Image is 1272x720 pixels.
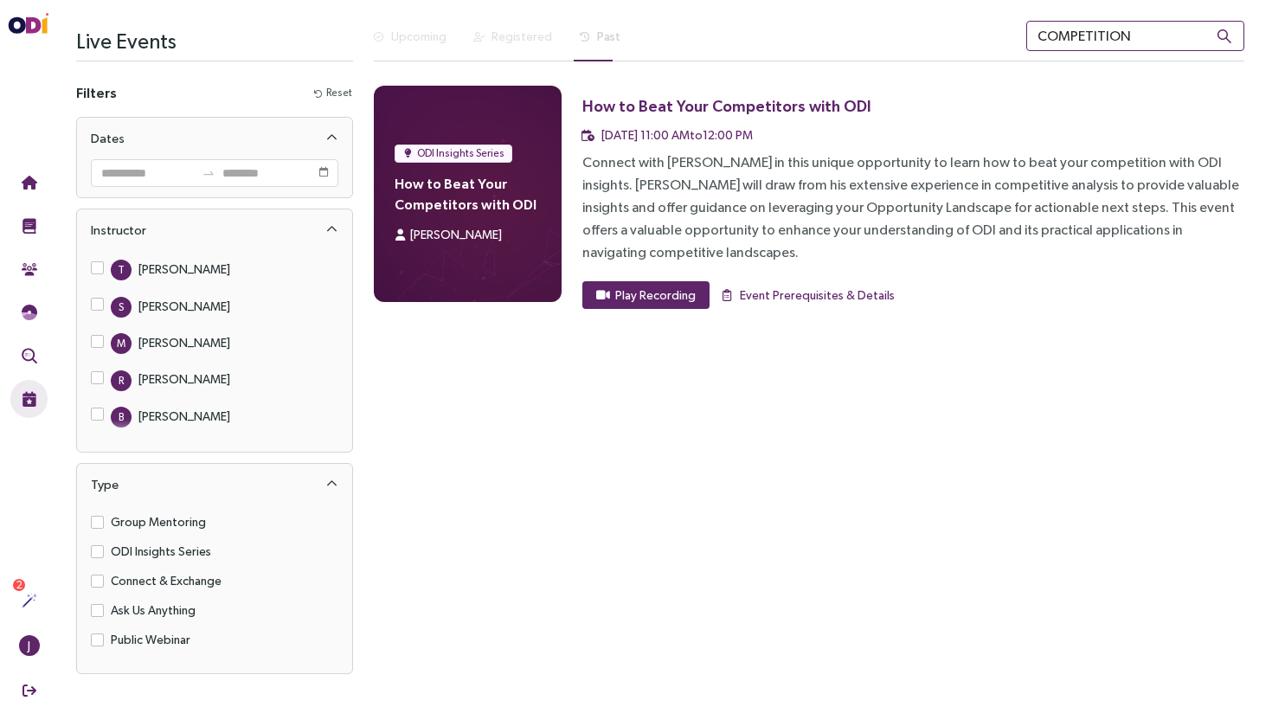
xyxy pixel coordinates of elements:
span: ODI Insights Series [417,145,504,162]
span: B [119,407,124,427]
span: [PERSON_NAME] [410,228,502,241]
span: Reset [326,85,352,101]
span: Ask Us Anything [104,601,202,620]
span: swap-right [202,166,215,180]
span: [DATE] 11:00 AM to 12:00 PM [601,128,753,142]
span: Group Mentoring [104,512,213,531]
img: Training [22,218,37,234]
button: Home [10,164,48,202]
button: Sign Out [10,672,48,710]
div: Past [597,27,620,46]
div: Type [91,474,119,495]
img: Community [22,261,37,277]
button: Outcome Validation [10,337,48,375]
button: Needs Framework [10,293,48,331]
img: JTBD Needs Framework [22,305,37,320]
img: Actions [22,593,37,608]
div: How to Beat Your Competitors with ODI [582,95,871,117]
button: Live Events [10,380,48,418]
span: J [28,635,30,656]
div: Upcoming [391,27,446,46]
span: to [202,166,215,180]
button: J [10,627,48,665]
sup: 2 [13,579,25,591]
span: M [117,333,125,354]
button: search [1203,21,1246,51]
button: Event Prerequisites & Details [720,281,896,309]
div: Type [77,464,352,505]
img: Outcome Validation [22,348,37,363]
span: Connect & Exchange [104,571,228,590]
span: T [118,260,125,280]
div: [PERSON_NAME] [138,297,230,316]
button: Training [10,207,48,245]
span: Public Webinar [104,630,197,649]
div: [PERSON_NAME] [138,260,230,279]
button: Reset [313,84,353,102]
div: [PERSON_NAME] [138,333,230,352]
div: [PERSON_NAME] [138,407,230,426]
div: Registered [491,27,552,46]
span: R [119,370,124,391]
div: Instructor [91,220,146,241]
span: Play Recording [615,286,696,305]
div: Instructor [77,209,352,251]
button: Actions [10,582,48,620]
div: [PERSON_NAME] [138,370,230,389]
span: Event Prerequisites & Details [740,286,895,305]
img: Live Events [22,391,37,407]
span: ODI Insights Series [104,542,218,561]
input: Search in all events [1026,21,1244,51]
button: Play Recording [582,281,710,309]
h4: Filters [76,82,117,103]
span: S [119,297,124,318]
span: search [1217,29,1232,44]
h3: Live Events [76,21,353,61]
button: Community [10,250,48,288]
div: Dates [91,128,125,149]
div: Connect with [PERSON_NAME] in this unique opportunity to learn how to beat your competition with ... [582,151,1244,264]
div: Dates [77,118,352,159]
h4: How to Beat Your Competitors with ODI [395,173,541,215]
span: 2 [16,579,22,591]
